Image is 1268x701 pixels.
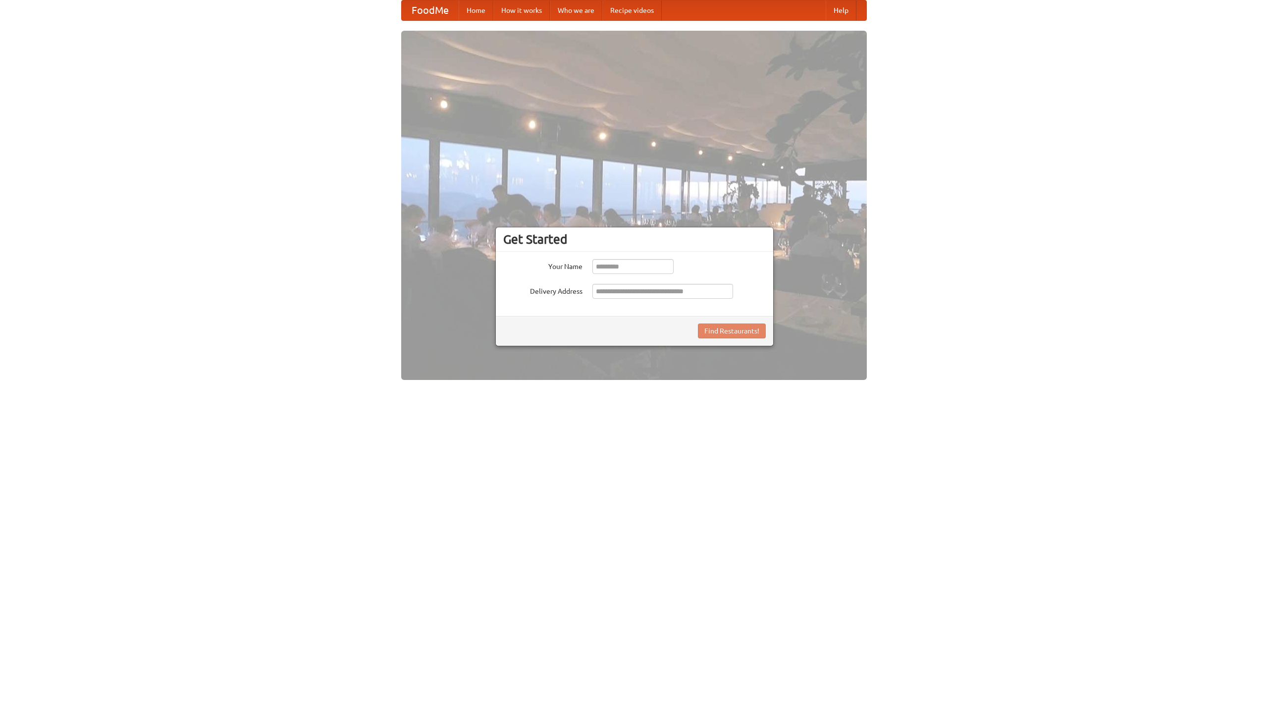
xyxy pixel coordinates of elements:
a: Home [459,0,493,20]
label: Your Name [503,259,582,271]
a: How it works [493,0,550,20]
button: Find Restaurants! [698,324,766,338]
a: FoodMe [402,0,459,20]
a: Help [826,0,856,20]
a: Recipe videos [602,0,662,20]
a: Who we are [550,0,602,20]
h3: Get Started [503,232,766,247]
label: Delivery Address [503,284,582,296]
